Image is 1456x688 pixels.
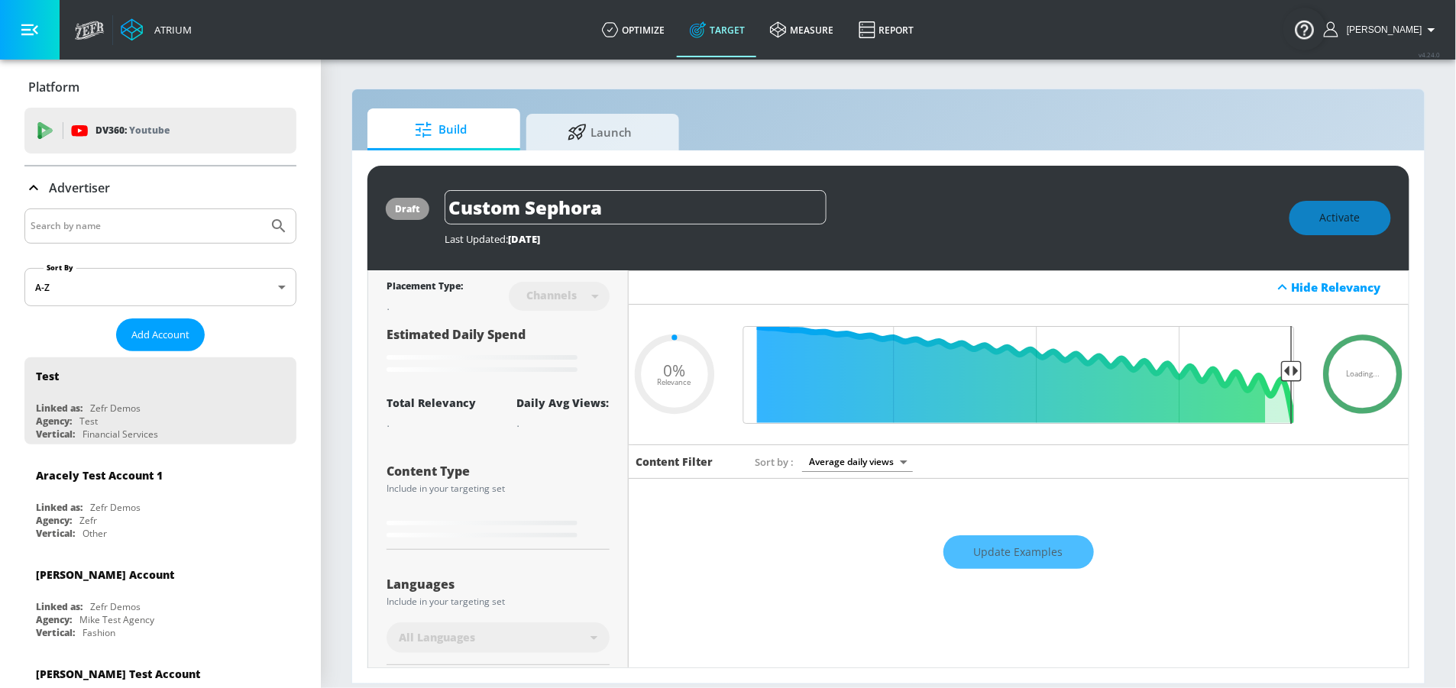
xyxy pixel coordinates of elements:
[36,468,163,483] div: Aracely Test Account 1
[44,263,76,273] label: Sort By
[24,457,296,544] div: Aracely Test Account 1Linked as:Zefr DemosAgency:ZefrVertical:Other
[636,454,713,469] h6: Content Filter
[36,567,174,582] div: [PERSON_NAME] Account
[24,357,296,444] div: TestLinked as:Zefr DemosAgency:TestVertical:Financial Services
[83,626,115,639] div: Fashion
[24,66,296,108] div: Platform
[736,326,1302,424] input: Final Threshold
[36,527,75,540] div: Vertical:
[24,556,296,643] div: [PERSON_NAME] AccountLinked as:Zefr DemosAgency:Mike Test AgencyVertical:Fashion
[519,289,585,302] div: Channels
[36,428,75,441] div: Vertical:
[131,326,189,344] span: Add Account
[79,415,98,428] div: Test
[387,326,526,343] span: Estimated Daily Spend
[1346,370,1380,378] span: Loading...
[95,122,170,139] p: DV360:
[36,369,59,383] div: Test
[116,318,205,351] button: Add Account
[678,2,758,57] a: Target
[79,514,97,527] div: Zefr
[36,514,72,527] div: Agency:
[28,79,79,95] p: Platform
[31,216,262,236] input: Search by name
[383,111,499,148] span: Build
[49,179,110,196] p: Advertiser
[83,428,158,441] div: Financial Services
[1283,8,1326,50] button: Open Resource Center
[1292,279,1400,295] div: Hide Relevancy
[90,501,141,514] div: Zefr Demos
[387,578,610,590] div: Languages
[121,18,192,41] a: Atrium
[1341,24,1422,35] span: login as: samantha.yip@zefr.com
[663,363,685,379] span: 0%
[36,613,72,626] div: Agency:
[90,600,141,613] div: Zefr Demos
[79,613,154,626] div: Mike Test Agency
[756,455,794,469] span: Sort by
[542,114,658,150] span: Launch
[387,622,610,653] div: All Languages
[387,597,610,606] div: Include in your targeting set
[24,166,296,209] div: Advertiser
[387,396,476,410] div: Total Relevancy
[36,667,200,681] div: [PERSON_NAME] Test Account
[36,415,72,428] div: Agency:
[395,202,420,215] div: draft
[387,484,610,493] div: Include in your targeting set
[399,630,475,645] span: All Languages
[129,122,170,138] p: Youtube
[24,268,296,306] div: A-Z
[36,600,83,613] div: Linked as:
[24,108,296,153] div: DV360: Youtube
[387,326,610,377] div: Estimated Daily Spend
[387,465,610,477] div: Content Type
[83,527,107,540] div: Other
[517,396,610,410] div: Daily Avg Views:
[387,279,463,296] div: Placement Type:
[590,2,678,57] a: optimize
[1419,50,1441,59] span: v 4.24.0
[508,232,540,246] span: [DATE]
[758,2,846,57] a: measure
[445,232,1274,246] div: Last Updated:
[36,626,75,639] div: Vertical:
[90,402,141,415] div: Zefr Demos
[36,501,83,514] div: Linked as:
[658,379,691,386] span: Relevance
[1324,21,1441,39] button: [PERSON_NAME]
[148,23,192,37] div: Atrium
[802,451,913,472] div: Average daily views
[846,2,927,57] a: Report
[36,402,83,415] div: Linked as:
[629,270,1409,305] div: Hide Relevancy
